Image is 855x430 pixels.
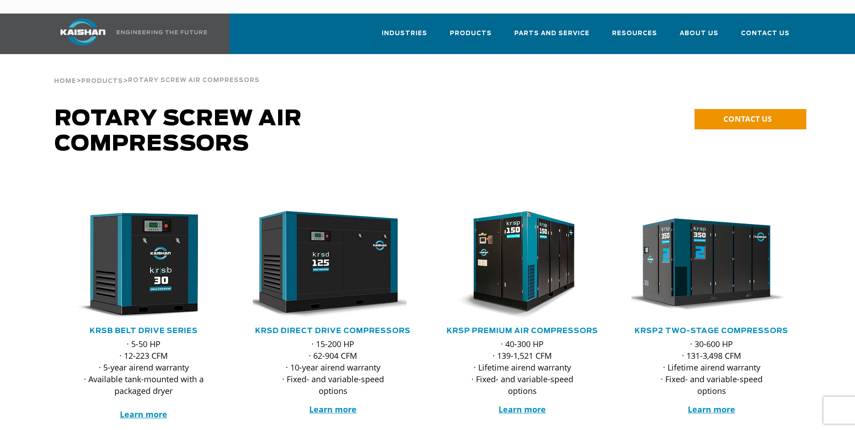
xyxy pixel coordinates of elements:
a: Learn more [688,404,735,415]
p: · 40-300 HP · 139-1,521 CFM · Lifetime airend warranty · Fixed- and variable-speed options [460,338,585,397]
a: Home [54,77,76,85]
a: KRSP Premium Air Compressors [447,327,598,334]
a: Products [81,77,123,85]
span: Products [81,78,123,84]
div: > > [54,54,260,88]
img: krsp150 [435,211,596,319]
span: CONTACT US [723,114,772,124]
div: krsd125 [253,211,413,319]
a: Learn more [309,404,357,415]
img: krsp350 [625,211,785,319]
a: About Us [680,22,718,52]
a: Resources [612,22,657,52]
span: Home [54,78,76,84]
a: KRSB Belt Drive Series [90,327,198,334]
div: krsp150 [442,211,603,319]
span: Parts and Service [514,28,590,39]
a: Learn more [498,404,546,415]
span: Industries [382,28,427,39]
a: Industries [382,22,427,52]
a: KRSD Direct Drive Compressors [255,327,411,334]
div: krsp350 [631,211,792,319]
a: Kaishan USA [49,14,209,54]
span: About Us [680,28,718,39]
img: krsd125 [246,211,407,319]
img: krsb30 [57,211,217,319]
a: Products [450,22,492,52]
div: krsb30 [64,211,224,319]
a: Contact Us [741,22,790,52]
a: Learn more [120,409,167,420]
img: kaishan logo [49,18,117,46]
a: Parts and Service [514,22,590,52]
a: KRSP2 Two-Stage Compressors [635,327,788,334]
img: Engineering the future [117,30,207,34]
a: CONTACT US [695,109,806,129]
span: Resources [612,28,657,39]
span: Contact Us [741,28,790,39]
span: Rotary Screw Air Compressors [55,108,302,155]
span: Products [450,28,492,39]
p: · 30-600 HP · 131-3,498 CFM · Lifetime airend warranty · Fixed- and variable-speed options [649,338,774,397]
p: · 15-200 HP · 62-904 CFM · 10-year airend warranty · Fixed- and variable-speed options [271,338,395,397]
span: Rotary Screw Air Compressors [128,78,260,83]
p: · 5-50 HP · 12-223 CFM · 5-year airend warranty · Available tank-mounted with a packaged dryer [82,338,206,420]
